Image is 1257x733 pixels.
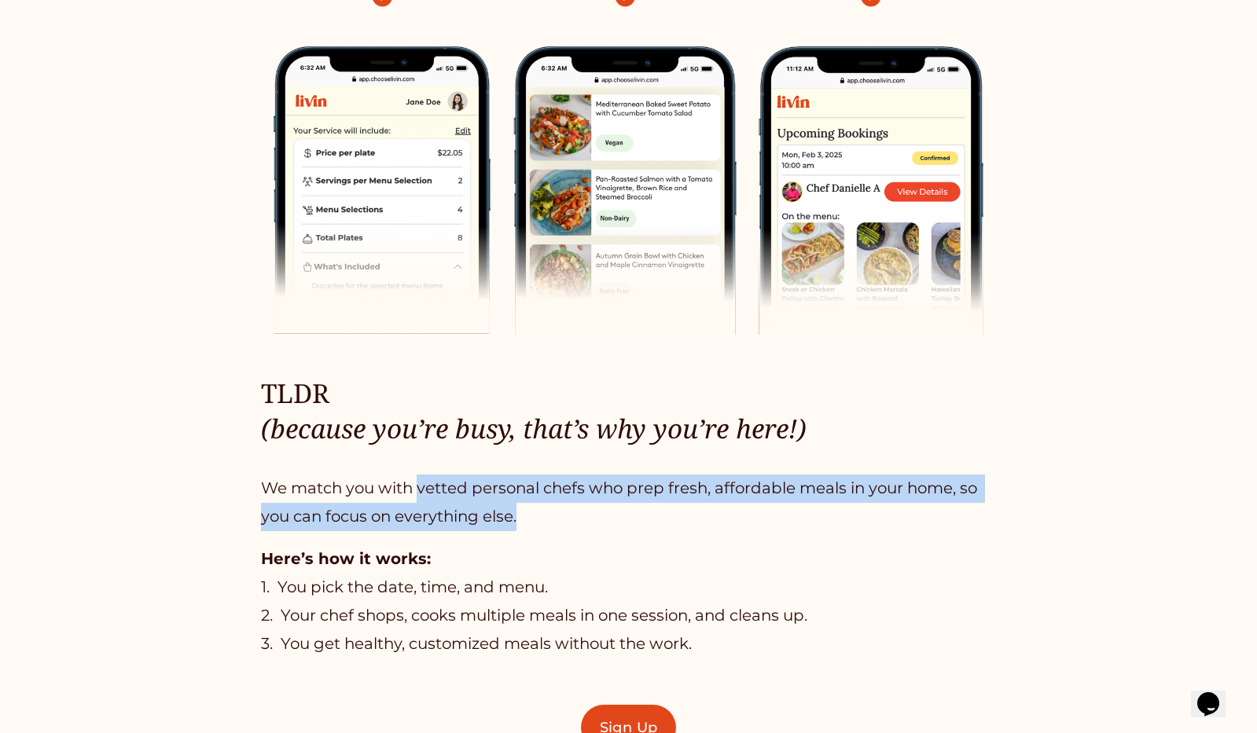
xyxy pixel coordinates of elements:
[261,545,995,658] p: 1. You pick the date, time, and menu. 2. Your chef shops, cooks multiple meals in one session, an...
[1191,670,1241,717] iframe: chat widget
[261,376,995,446] h4: TLDR
[261,475,995,531] p: We match you with vetted personal chefs who prep fresh, affordable meals in your home, so you can...
[261,549,431,568] strong: Here’s how it works:
[261,410,807,446] em: (because you’re busy, that’s why you’re here!)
